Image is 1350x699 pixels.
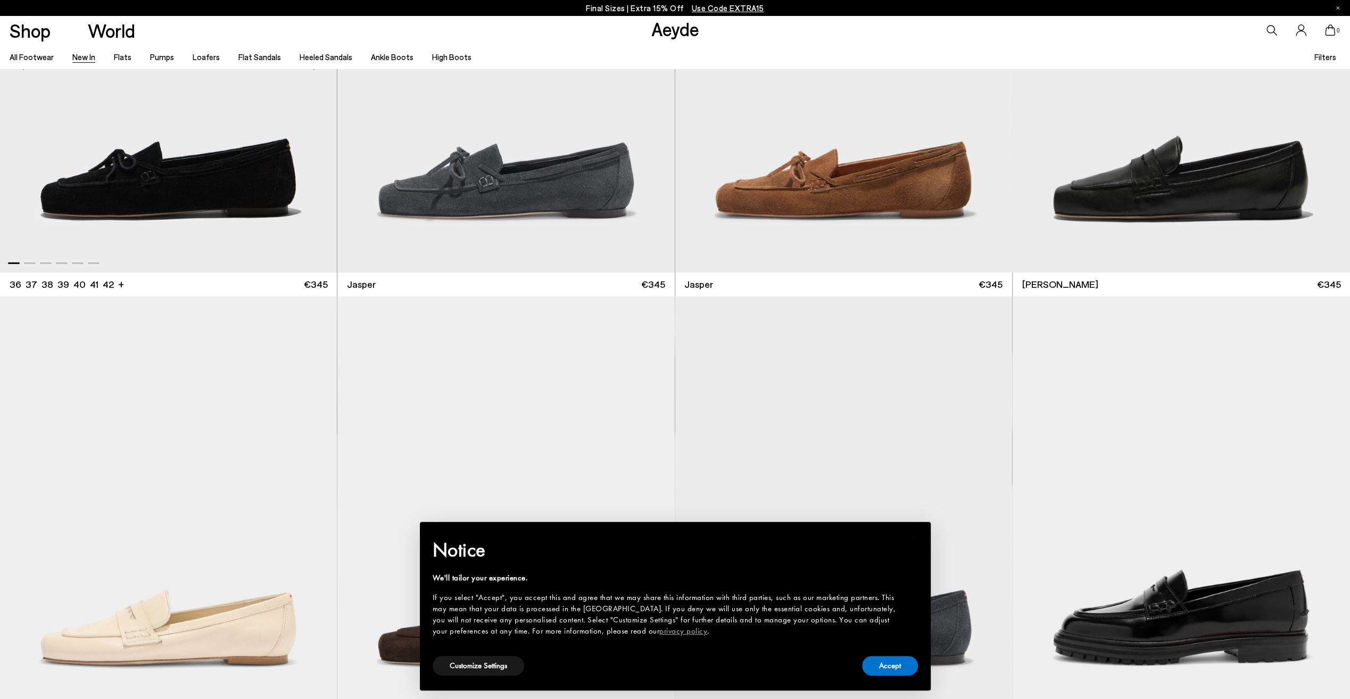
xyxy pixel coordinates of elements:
span: €345 [641,278,665,291]
li: 41 [90,278,98,291]
h2: Notice [433,536,901,564]
li: 36 [10,278,21,291]
li: 38 [42,278,53,291]
button: Accept [862,656,918,676]
button: Customize Settings [433,656,524,676]
span: Jasper [347,278,376,291]
a: Jasper €345 [675,272,1012,296]
a: New In [72,52,95,62]
a: Jasper €345 [337,272,674,296]
p: Final Sizes | Extra 15% Off [586,2,764,15]
div: We'll tailor your experience. [433,572,901,584]
a: All Footwear [10,52,54,62]
a: Loafers [193,52,220,62]
a: High Boots [432,52,471,62]
a: World [88,21,135,40]
span: €345 [979,278,1003,291]
a: Flats [114,52,131,62]
span: Filters [1314,52,1336,62]
li: + [118,277,124,291]
a: [PERSON_NAME] €345 [1013,272,1350,296]
li: 40 [73,278,86,291]
a: 0 [1325,24,1336,36]
a: Flat Sandals [238,52,281,62]
a: Shop [10,21,51,40]
a: privacy policy [659,626,707,636]
li: 39 [57,278,69,291]
span: Jasper [684,278,713,291]
a: Heeled Sandals [300,52,352,62]
span: × [910,529,917,546]
span: 0 [1336,28,1341,34]
a: Ankle Boots [371,52,413,62]
span: €345 [1317,278,1341,291]
a: Pumps [150,52,174,62]
li: 42 [103,278,114,291]
a: Aeyde [651,18,699,40]
span: Navigate to /collections/ss25-final-sizes [692,3,764,13]
ul: variant [10,278,111,291]
div: If you select "Accept", you accept this and agree that we may share this information with third p... [433,592,901,637]
li: 37 [26,278,37,291]
button: Close this notice [901,525,926,551]
span: €345 [304,278,328,291]
span: [PERSON_NAME] [1022,278,1098,291]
